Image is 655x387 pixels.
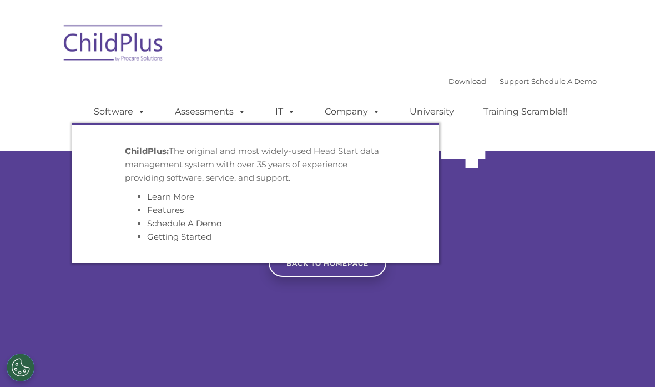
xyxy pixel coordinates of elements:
[125,146,169,156] strong: ChildPlus:
[314,101,391,123] a: Company
[147,205,184,215] a: Features
[449,77,486,86] a: Download
[147,191,194,202] a: Learn More
[83,101,157,123] a: Software
[264,101,306,123] a: IT
[449,77,597,86] font: |
[472,101,578,123] a: Training Scramble!!
[500,77,529,86] a: Support
[399,101,465,123] a: University
[58,17,169,73] img: ChildPlus by Procare Solutions
[164,101,257,123] a: Assessments
[147,218,221,229] a: Schedule A Demo
[531,77,597,86] a: Schedule A Demo
[7,354,34,381] button: Cookies Settings
[599,334,655,387] iframe: Chat Widget
[147,231,211,242] a: Getting Started
[125,145,386,185] p: The original and most widely-used Head Start data management system with over 35 years of experie...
